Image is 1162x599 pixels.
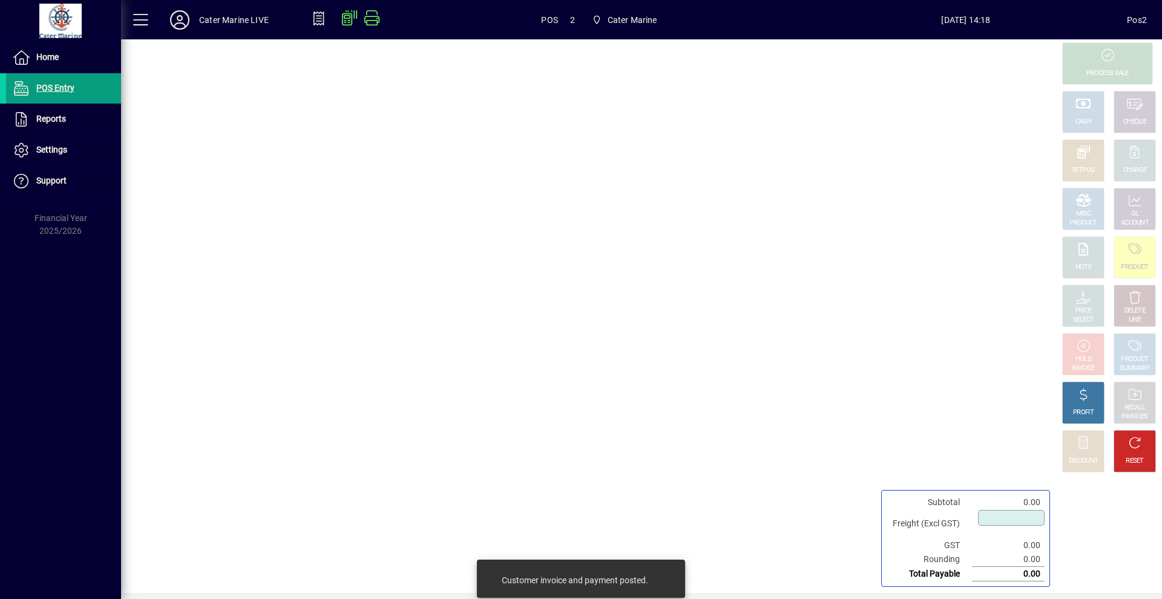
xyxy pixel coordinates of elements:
div: Cater Marine LIVE [199,10,269,30]
div: RESET [1126,457,1144,466]
span: Home [36,52,59,62]
div: Customer invoice and payment posted. [502,574,648,586]
td: Total Payable [887,567,972,581]
span: [DATE] 14:18 [805,10,1128,30]
div: PROFIT [1073,408,1094,417]
td: Rounding [887,552,972,567]
div: CASH [1075,117,1091,127]
div: PRODUCT [1069,219,1097,228]
button: Profile [160,9,199,31]
a: Settings [6,135,121,165]
span: Support [36,176,67,185]
td: 0.00 [972,538,1045,552]
td: Freight (Excl GST) [887,509,972,538]
td: GST [887,538,972,552]
div: Pos2 [1127,10,1147,30]
div: PRODUCT [1121,263,1148,272]
div: LINE [1129,316,1141,325]
span: Settings [36,145,67,154]
div: CHARGE [1123,166,1147,175]
div: INVOICE [1072,364,1094,373]
div: HOLD [1075,355,1091,364]
td: 0.00 [972,567,1045,581]
div: MISC [1076,210,1091,219]
div: SUMMARY [1120,364,1150,373]
div: INVOICES [1121,412,1147,422]
div: DELETE [1124,306,1145,316]
div: DISCOUNT [1069,457,1098,466]
span: Cater Marine [608,10,657,30]
div: PROCESS SALE [1086,69,1129,78]
span: 2 [570,10,575,30]
a: Home [6,42,121,73]
td: 0.00 [972,552,1045,567]
span: Reports [36,114,66,124]
a: Reports [6,104,121,134]
div: PRICE [1075,306,1092,316]
div: ACCOUNT [1121,219,1149,228]
td: 0.00 [972,495,1045,509]
span: POS Entry [36,83,74,93]
a: Support [6,166,121,196]
div: RECALL [1124,403,1146,412]
div: EFTPOS [1072,166,1095,175]
div: PRODUCT [1121,355,1148,364]
span: POS [541,10,558,30]
div: NOTE [1075,263,1091,272]
td: Subtotal [887,495,972,509]
div: CHEQUE [1123,117,1146,127]
div: SELECT [1073,316,1094,325]
span: Cater Marine [587,9,662,31]
div: GL [1131,210,1139,219]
